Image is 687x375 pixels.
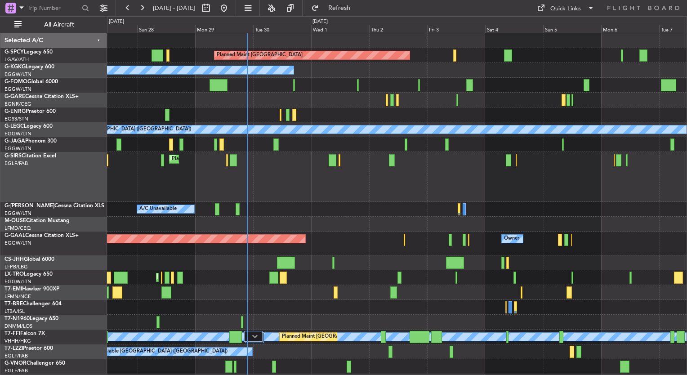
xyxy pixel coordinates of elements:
[4,331,45,336] a: T7-FFIFalcon 7X
[137,25,195,33] div: Sun 28
[4,272,24,277] span: LX-TRO
[312,18,328,26] div: [DATE]
[172,152,313,166] div: Planned Maint [GEOGRAPHIC_DATA] ([GEOGRAPHIC_DATA])
[4,94,25,99] span: G-GARE
[153,4,195,12] span: [DATE] - [DATE]
[4,263,28,270] a: LFPB/LBG
[4,346,53,351] a: T7-LZZIPraetor 600
[4,116,28,122] a: EGSS/STN
[4,79,27,85] span: G-FOMO
[4,278,31,285] a: EGGW/LTN
[4,71,31,78] a: EGGW/LTN
[23,22,95,28] span: All Aircraft
[45,123,191,136] div: A/C Unavailable [GEOGRAPHIC_DATA] ([GEOGRAPHIC_DATA])
[4,257,24,262] span: CS-JHH
[81,345,228,358] div: A/C Unavailable [GEOGRAPHIC_DATA] ([GEOGRAPHIC_DATA])
[543,25,601,33] div: Sun 5
[4,272,53,277] a: LX-TROLegacy 650
[4,64,26,70] span: G-KGKG
[4,94,79,99] a: G-GARECessna Citation XLS+
[4,240,31,246] a: EGGW/LTN
[4,316,58,321] a: T7-N1960Legacy 650
[282,330,424,344] div: Planned Maint [GEOGRAPHIC_DATA] ([GEOGRAPHIC_DATA])
[4,338,31,344] a: VHHH/HKG
[4,56,29,63] a: LGAV/ATH
[27,1,79,15] input: Trip Number
[4,49,53,55] a: G-SPCYLegacy 650
[4,331,20,336] span: T7-FFI
[4,233,25,238] span: G-GAAL
[4,225,31,232] a: LFMD/CEQ
[4,64,54,70] a: G-KGKGLegacy 600
[4,301,23,307] span: T7-BRE
[4,308,25,315] a: LTBA/ISL
[109,18,124,26] div: [DATE]
[4,138,57,144] a: G-JAGAPhenom 300
[79,25,137,33] div: Sat 27
[4,323,32,330] a: DNMM/LOS
[4,286,59,292] a: T7-EMIHawker 900XP
[10,18,98,32] button: All Aircraft
[4,130,31,137] a: EGGW/LTN
[4,153,22,159] span: G-SIRS
[4,353,28,359] a: EGLF/FAB
[4,203,104,209] a: G-[PERSON_NAME]Cessna Citation XLS
[4,218,26,223] span: M-OUSE
[4,79,58,85] a: G-FOMOGlobal 6000
[601,25,659,33] div: Mon 6
[4,160,28,167] a: EGLF/FAB
[4,49,24,55] span: G-SPCY
[4,124,53,129] a: G-LEGCLegacy 600
[4,257,54,262] a: CS-JHHGlobal 6000
[4,124,24,129] span: G-LEGC
[4,109,26,114] span: G-ENRG
[253,25,311,33] div: Tue 30
[427,25,485,33] div: Fri 3
[4,367,28,374] a: EGLF/FAB
[307,1,361,15] button: Refresh
[4,361,65,366] a: G-VNORChallenger 650
[369,25,427,33] div: Thu 2
[4,218,70,223] a: M-OUSECitation Mustang
[4,316,30,321] span: T7-N1960
[485,25,543,33] div: Sat 4
[4,286,22,292] span: T7-EMI
[4,293,31,300] a: LFMN/NCE
[4,210,31,217] a: EGGW/LTN
[4,233,79,238] a: G-GAALCessna Citation XLS+
[532,1,599,15] button: Quick Links
[4,101,31,107] a: EGNR/CEG
[4,203,54,209] span: G-[PERSON_NAME]
[550,4,581,13] div: Quick Links
[139,202,177,216] div: A/C Unavailable
[4,301,62,307] a: T7-BREChallenger 604
[311,25,369,33] div: Wed 1
[4,109,56,114] a: G-ENRGPraetor 600
[195,25,253,33] div: Mon 29
[4,361,27,366] span: G-VNOR
[4,153,56,159] a: G-SIRSCitation Excel
[321,5,358,11] span: Refresh
[217,49,303,62] div: Planned Maint [GEOGRAPHIC_DATA]
[252,335,258,338] img: arrow-gray.svg
[504,232,519,246] div: Owner
[4,346,23,351] span: T7-LZZI
[4,145,31,152] a: EGGW/LTN
[4,86,31,93] a: EGGW/LTN
[4,138,25,144] span: G-JAGA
